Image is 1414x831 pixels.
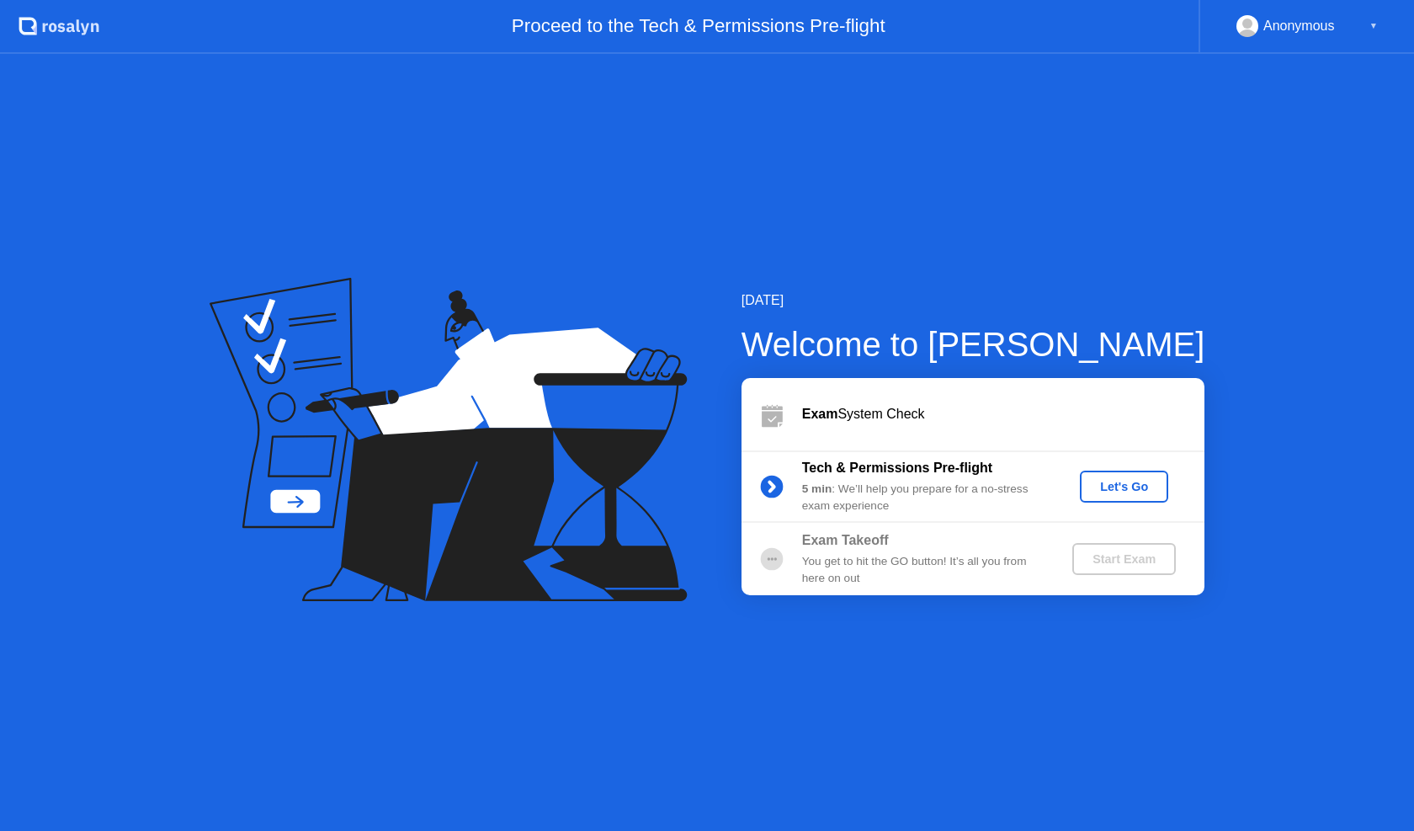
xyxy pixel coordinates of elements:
div: : We’ll help you prepare for a no-stress exam experience [802,481,1045,515]
button: Start Exam [1072,543,1176,575]
div: Welcome to [PERSON_NAME] [742,319,1205,370]
div: ▼ [1369,15,1378,37]
div: Start Exam [1079,552,1169,566]
div: Anonymous [1263,15,1335,37]
b: Exam [802,407,838,421]
b: 5 min [802,482,832,495]
div: You get to hit the GO button! It’s all you from here on out [802,553,1045,588]
b: Tech & Permissions Pre-flight [802,461,992,475]
b: Exam Takeoff [802,533,889,547]
div: Let's Go [1087,480,1161,493]
div: [DATE] [742,290,1205,311]
div: System Check [802,404,1204,424]
button: Let's Go [1080,471,1168,503]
